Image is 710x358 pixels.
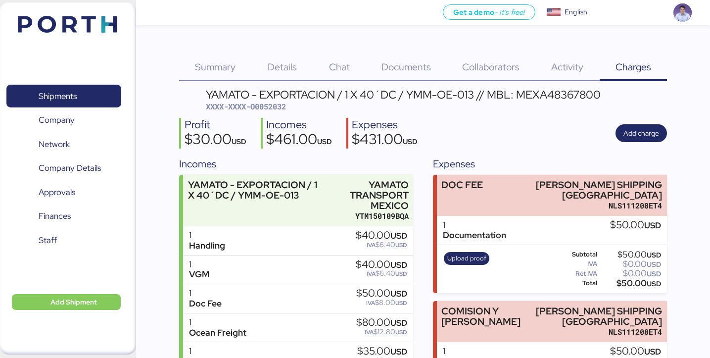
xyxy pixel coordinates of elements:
div: $35.00 [357,346,407,357]
div: NLS111208ET4 [530,201,663,211]
span: Company Details [39,161,101,175]
span: USD [647,251,661,259]
div: Incomes [266,118,332,132]
div: $8.00 [356,299,407,307]
div: 1 [189,317,246,328]
span: Network [39,137,70,152]
div: $6.40 [356,241,407,249]
span: Staff [39,233,57,248]
button: Upload proof [444,252,489,265]
span: USD [395,299,407,307]
a: Staff [6,229,121,252]
a: Company [6,109,121,132]
div: $40.00 [356,259,407,270]
div: 1 [189,230,225,241]
div: VGM [189,269,209,280]
div: Doc Fee [189,299,222,309]
a: Approvals [6,181,121,204]
div: 1 [443,346,486,357]
div: Expenses [433,156,667,171]
div: $50.00 [599,251,662,258]
div: YTM150109BQA [329,211,409,221]
span: USD [395,270,407,278]
div: English [565,7,587,17]
div: $431.00 [352,132,418,149]
div: YAMATO TRANSPORT MEXICO [329,180,409,211]
span: IVA [365,328,374,336]
span: Approvals [39,185,75,200]
div: $6.40 [356,270,407,277]
div: Documentation [443,230,506,241]
a: Finances [6,205,121,228]
span: USD [647,269,661,278]
div: $50.00 [356,288,407,299]
span: USD [644,346,661,357]
div: Incomes [179,156,413,171]
div: Ocean Freight [189,328,246,338]
button: Menu [142,4,159,21]
div: Subtotal [554,251,597,258]
span: USD [390,346,407,357]
span: USD [232,137,246,146]
span: USD [395,328,407,336]
div: $40.00 [356,230,407,241]
span: Details [268,60,297,73]
div: 1 [189,288,222,299]
div: $50.00 [610,346,661,357]
span: USD [390,288,407,299]
div: 1 [189,346,285,357]
div: $80.00 [356,317,407,328]
div: DOC FEE [441,180,483,190]
a: Company Details [6,157,121,180]
div: [PERSON_NAME] SHIPPING [GEOGRAPHIC_DATA] [530,306,663,327]
a: Network [6,133,121,155]
div: Handling [189,241,225,251]
span: Collaborators [462,60,520,73]
div: $50.00 [610,220,661,231]
div: $30.00 [185,132,246,149]
div: 1 [443,220,506,230]
div: IVA [554,260,597,267]
span: USD [390,259,407,270]
span: Activity [551,60,583,73]
span: IVA [367,270,376,278]
div: Total [554,280,597,287]
span: USD [647,260,661,269]
div: Expenses [352,118,418,132]
span: USD [647,279,661,288]
button: Add charge [615,124,667,142]
span: Charges [615,60,651,73]
div: $0.00 [599,270,662,277]
span: USD [395,241,407,249]
button: Add Shipment [12,294,121,310]
span: USD [390,317,407,328]
span: Company [39,113,75,127]
a: Shipments [6,85,121,107]
span: IVA [366,299,375,307]
span: USD [403,137,418,146]
span: Add Shipment [50,296,97,308]
div: NLS111208ET4 [530,327,663,337]
span: Shipments [39,89,77,103]
span: USD [317,137,332,146]
span: Add charge [623,127,659,139]
span: USD [390,230,407,241]
span: XXXX-XXXX-O0052032 [206,102,286,111]
div: YAMATO - EXPORTACION / 1 X 40´DC / YMM-OE-013 // MBL: MEXA48367800 [206,89,601,100]
div: $50.00 [599,280,662,287]
span: Finances [39,209,71,223]
span: USD [644,220,661,231]
div: COMISION Y [PERSON_NAME] [441,306,525,327]
div: Profit [185,118,246,132]
div: $461.00 [266,132,332,149]
div: [PERSON_NAME] SHIPPING [GEOGRAPHIC_DATA] [530,180,663,201]
div: YAMATO - EXPORTACION / 1 X 40´DC / YMM-OE-013 [188,180,325,201]
span: IVA [367,241,376,249]
div: 1 [189,259,209,270]
div: Ret IVA [554,270,597,277]
span: Upload proof [447,253,486,264]
div: $12.80 [356,328,407,336]
span: Chat [329,60,350,73]
span: Documents [381,60,431,73]
span: Summary [195,60,236,73]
